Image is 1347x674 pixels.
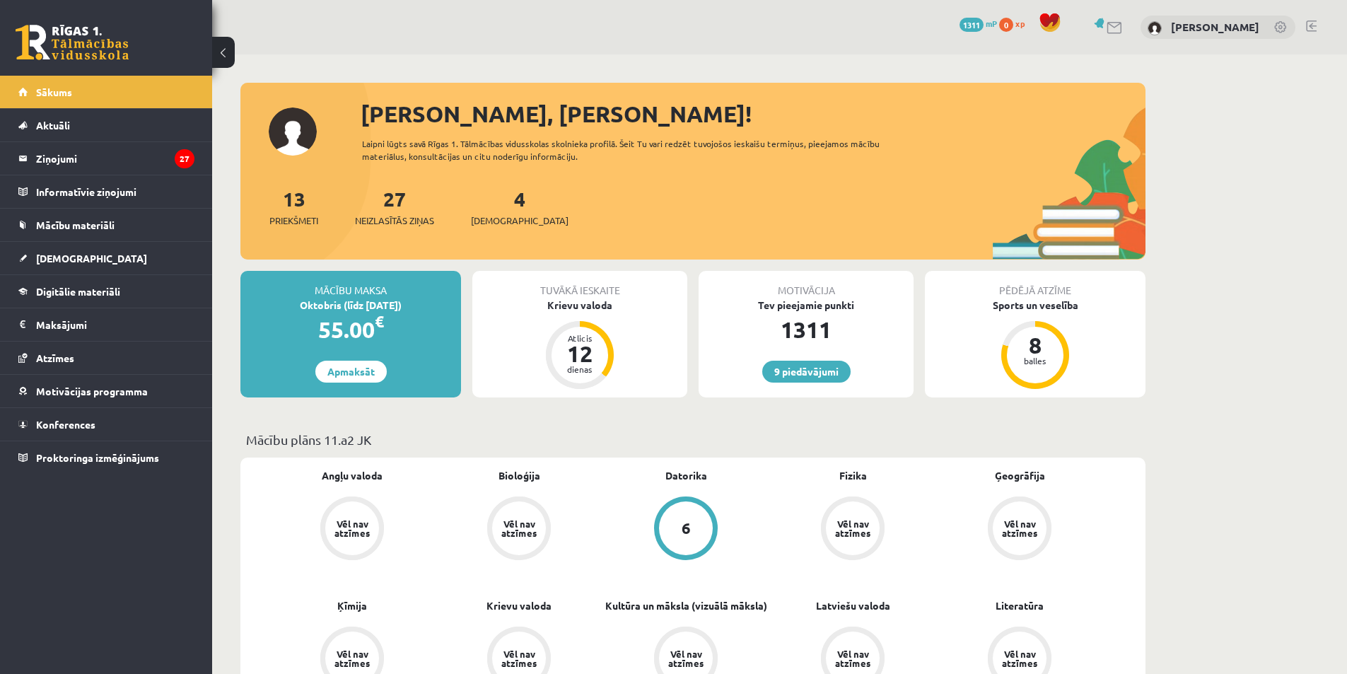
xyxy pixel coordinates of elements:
[36,175,194,208] legend: Informatīvie ziņojumi
[699,271,914,298] div: Motivācija
[36,252,147,265] span: [DEMOGRAPHIC_DATA]
[999,18,1013,32] span: 0
[269,496,436,563] a: Vēl nav atzīmes
[315,361,387,383] a: Apmaksāt
[471,186,568,228] a: 4[DEMOGRAPHIC_DATA]
[375,311,384,332] span: €
[960,18,984,32] span: 1311
[995,468,1045,483] a: Ģeogrāfija
[960,18,997,29] a: 1311 mP
[925,271,1145,298] div: Pēdējā atzīme
[499,649,539,668] div: Vēl nav atzīmes
[762,361,851,383] a: 9 piedāvājumi
[36,385,148,397] span: Motivācijas programma
[355,214,434,228] span: Neizlasītās ziņas
[361,97,1145,131] div: [PERSON_NAME], [PERSON_NAME]!
[36,418,95,431] span: Konferences
[499,519,539,538] div: Vēl nav atzīmes
[36,451,159,464] span: Proktoringa izmēģinājums
[36,86,72,98] span: Sākums
[240,313,461,347] div: 55.00
[355,186,434,228] a: 27Neizlasītās ziņas
[18,308,194,341] a: Maksājumi
[1014,334,1056,356] div: 8
[665,468,707,483] a: Datorika
[1015,18,1025,29] span: xp
[362,137,905,163] div: Laipni lūgts savā Rīgas 1. Tālmācības vidusskolas skolnieka profilā. Šeit Tu vari redzēt tuvojošo...
[986,18,997,29] span: mP
[332,649,372,668] div: Vēl nav atzīmes
[240,298,461,313] div: Oktobris (līdz [DATE])
[999,18,1032,29] a: 0 xp
[36,285,120,298] span: Digitālie materiāli
[36,119,70,132] span: Aktuāli
[1000,519,1039,538] div: Vēl nav atzīmes
[36,308,194,341] legend: Maksājumi
[1148,21,1162,35] img: Toms Vilnis Pujiņš
[269,186,318,228] a: 13Priekšmeti
[936,496,1103,563] a: Vēl nav atzīmes
[18,209,194,241] a: Mācību materiāli
[471,214,568,228] span: [DEMOGRAPHIC_DATA]
[472,298,687,313] div: Krievu valoda
[175,149,194,168] i: 27
[666,649,706,668] div: Vēl nav atzīmes
[1014,356,1056,365] div: balles
[605,598,767,613] a: Kultūra un māksla (vizuālā māksla)
[36,351,74,364] span: Atzīmes
[816,598,890,613] a: Latviešu valoda
[18,408,194,441] a: Konferences
[559,334,601,342] div: Atlicis
[472,298,687,391] a: Krievu valoda Atlicis 12 dienas
[498,468,540,483] a: Bioloģija
[240,271,461,298] div: Mācību maksa
[18,342,194,374] a: Atzīmes
[18,142,194,175] a: Ziņojumi27
[682,521,691,536] div: 6
[16,25,129,60] a: Rīgas 1. Tālmācības vidusskola
[36,219,115,231] span: Mācību materiāli
[322,468,383,483] a: Angļu valoda
[18,242,194,274] a: [DEMOGRAPHIC_DATA]
[18,175,194,208] a: Informatīvie ziņojumi
[36,142,194,175] legend: Ziņojumi
[18,76,194,108] a: Sākums
[699,298,914,313] div: Tev pieejamie punkti
[1000,649,1039,668] div: Vēl nav atzīmes
[925,298,1145,391] a: Sports un veselība 8 balles
[559,365,601,373] div: dienas
[699,313,914,347] div: 1311
[839,468,867,483] a: Fizika
[996,598,1044,613] a: Literatūra
[246,430,1140,449] p: Mācību plāns 11.a2 JK
[269,214,318,228] span: Priekšmeti
[602,496,769,563] a: 6
[332,519,372,538] div: Vēl nav atzīmes
[18,109,194,141] a: Aktuāli
[925,298,1145,313] div: Sports un veselība
[833,649,873,668] div: Vēl nav atzīmes
[18,275,194,308] a: Digitālie materiāli
[18,375,194,407] a: Motivācijas programma
[472,271,687,298] div: Tuvākā ieskaite
[436,496,602,563] a: Vēl nav atzīmes
[486,598,552,613] a: Krievu valoda
[1171,20,1259,34] a: [PERSON_NAME]
[18,441,194,474] a: Proktoringa izmēģinājums
[833,519,873,538] div: Vēl nav atzīmes
[559,342,601,365] div: 12
[337,598,367,613] a: Ķīmija
[769,496,936,563] a: Vēl nav atzīmes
